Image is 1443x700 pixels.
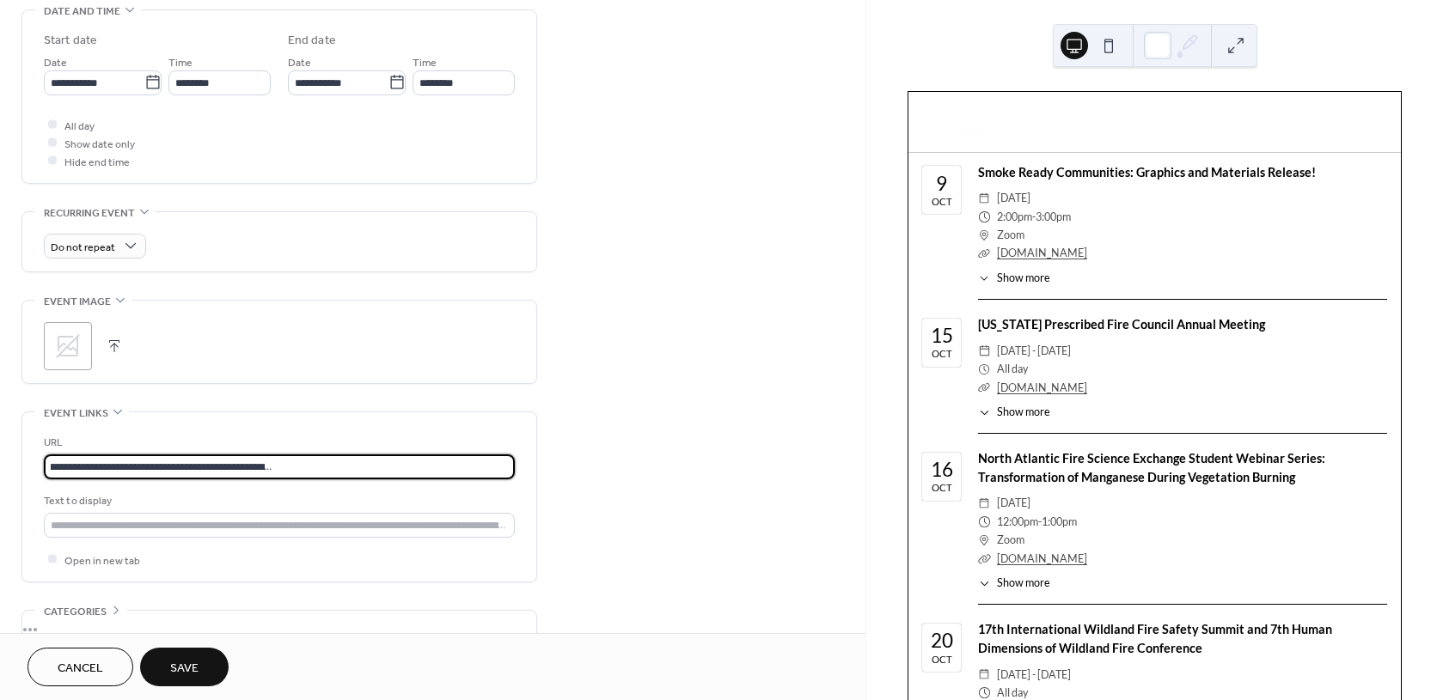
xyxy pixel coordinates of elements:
[931,631,953,651] div: 20
[978,244,990,262] div: ​
[997,247,1087,259] a: [DOMAIN_NAME]
[978,226,990,244] div: ​
[978,494,990,512] div: ​
[997,552,1087,565] a: [DOMAIN_NAME]
[932,654,952,664] div: Oct
[978,165,1316,180] a: Smoke Ready Communities: Graphics and Materials Release!
[978,513,990,531] div: ​
[978,317,1265,332] a: [US_STATE] Prescribed Fire Council Annual Meeting
[978,360,990,378] div: ​
[978,379,990,397] div: ​
[978,666,990,684] div: ​
[997,513,1038,531] span: 12:00pm
[978,575,990,592] div: ​
[997,575,1050,592] span: Show more
[936,174,947,194] div: 9
[978,405,1050,421] button: ​Show more
[997,666,1071,684] span: [DATE] - [DATE]
[997,531,1024,549] span: Zoom
[288,53,311,71] span: Date
[978,189,990,207] div: ​
[978,405,990,421] div: ​
[51,237,115,257] span: Do not repeat
[997,494,1030,512] span: [DATE]
[58,660,103,678] span: Cancel
[1042,513,1077,531] span: 1:00pm
[44,53,67,71] span: Date
[932,197,952,206] div: Oct
[1036,208,1071,226] span: 3:00pm
[997,360,1028,378] span: All day
[932,483,952,492] div: Oct
[44,405,108,423] span: Event links
[978,451,1325,484] a: North Atlantic Fire Science Exchange Student Webinar Series: Transformation of Manganese During V...
[64,135,135,153] span: Show date only
[64,551,140,569] span: Open in new tab
[140,648,229,686] button: Save
[288,32,336,50] div: End date
[64,153,130,171] span: Hide end time
[978,342,990,360] div: ​
[997,189,1030,207] span: [DATE]
[997,405,1050,421] span: Show more
[1032,208,1036,226] span: -
[978,622,1332,655] a: 17th International Wildland Fire Safety Summit and 7th Human Dimensions of Wildland Fire Conference
[997,271,1050,287] span: Show more
[978,208,990,226] div: ​
[44,204,135,222] span: Recurring event
[978,531,990,549] div: ​
[28,648,133,686] button: Cancel
[997,208,1032,226] span: 2:00pm
[22,611,536,647] div: •••
[168,53,193,71] span: Time
[44,32,97,50] div: Start date
[997,226,1024,244] span: Zoom
[997,342,1071,360] span: [DATE] - [DATE]
[44,603,107,621] span: Categories
[44,434,511,452] div: URL
[978,575,1050,592] button: ​Show more
[978,271,1050,287] button: ​Show more
[1038,513,1042,531] span: -
[44,492,511,510] div: Text to display
[978,550,990,568] div: ​
[932,349,952,358] div: Oct
[44,293,111,311] span: Event image
[931,326,953,346] div: 15
[978,271,990,287] div: ​
[908,92,1401,111] div: Upcoming Events
[997,381,1087,394] a: [DOMAIN_NAME]
[413,53,437,71] span: Time
[44,3,120,21] span: Date and time
[931,460,953,480] div: 16
[170,660,199,678] span: Save
[64,117,95,135] span: All day
[44,322,92,370] div: ;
